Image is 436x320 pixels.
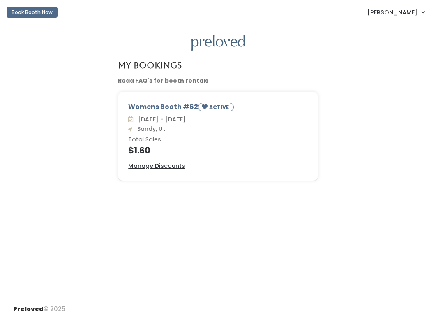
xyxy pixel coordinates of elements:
[359,3,433,21] a: [PERSON_NAME]
[367,8,418,17] span: [PERSON_NAME]
[135,115,186,123] span: [DATE] - [DATE]
[118,77,208,85] a: Read FAQ's for booth rentals
[128,137,308,143] h6: Total Sales
[118,60,182,70] h4: My Bookings
[209,104,231,111] small: ACTIVE
[13,305,44,313] span: Preloved
[128,146,308,155] h4: $1.60
[134,125,165,133] span: Sandy, Ut
[7,7,58,18] button: Book Booth Now
[7,3,58,21] a: Book Booth Now
[128,102,308,115] div: Womens Booth #62
[13,298,65,313] div: © 2025
[191,35,245,51] img: preloved logo
[128,162,185,170] a: Manage Discounts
